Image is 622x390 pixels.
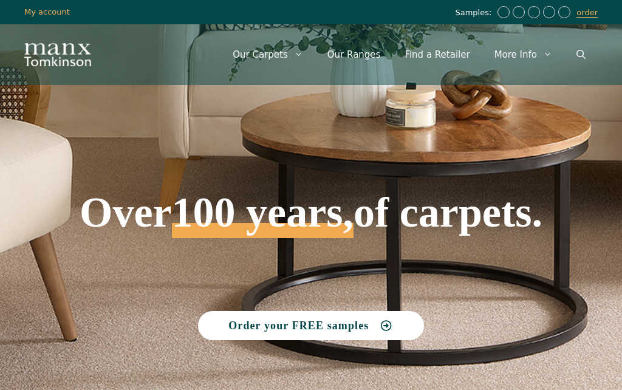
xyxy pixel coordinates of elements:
span: 100 years, [172,202,354,238]
span: Order your FREE samples [228,320,369,331]
span: Samples: [455,8,494,18]
nav: Primary [220,36,598,73]
a: Order your FREE samples [198,311,424,340]
a: order [576,8,598,18]
a: Open Search Bar [564,36,598,73]
a: My account [24,7,70,16]
img: Manx Tomkinson [24,43,91,66]
a: Find a Retailer [392,36,482,73]
a: More Info [482,36,564,73]
a: Our Carpets [220,36,315,73]
a: Our Ranges [315,36,393,73]
h1: Over of carpets. [67,103,555,238]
